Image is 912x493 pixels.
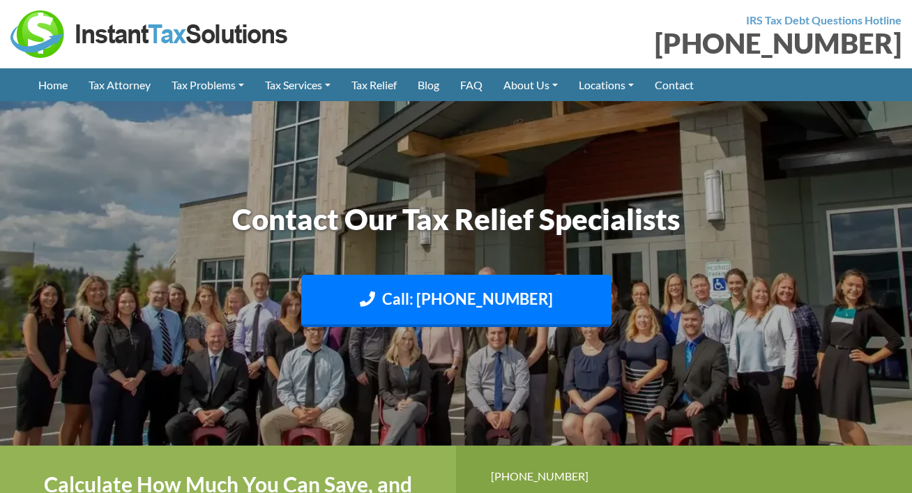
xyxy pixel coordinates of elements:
[746,13,902,26] strong: IRS Tax Debt Questions Hotline
[69,199,843,240] h1: Contact Our Tax Relief Specialists
[493,68,568,101] a: About Us
[28,68,78,101] a: Home
[407,68,450,101] a: Blog
[10,26,289,39] a: Instant Tax Solutions Logo
[10,10,289,58] img: Instant Tax Solutions Logo
[450,68,493,101] a: FAQ
[301,275,611,327] a: Call: [PHONE_NUMBER]
[491,467,877,485] div: [PHONE_NUMBER]
[466,29,902,57] div: [PHONE_NUMBER]
[78,68,161,101] a: Tax Attorney
[644,68,704,101] a: Contact
[341,68,407,101] a: Tax Relief
[254,68,341,101] a: Tax Services
[161,68,254,101] a: Tax Problems
[568,68,644,101] a: Locations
